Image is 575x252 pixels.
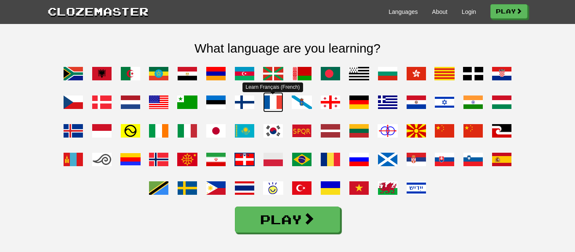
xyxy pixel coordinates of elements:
a: Login [462,8,476,16]
a: Play [235,207,340,233]
a: Clozemaster [48,3,149,19]
div: Learn Français (French) [242,82,303,92]
h2: What language are you learning? [48,41,527,55]
a: About [432,8,447,16]
a: Languages [389,8,418,16]
a: Play [490,4,527,19]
